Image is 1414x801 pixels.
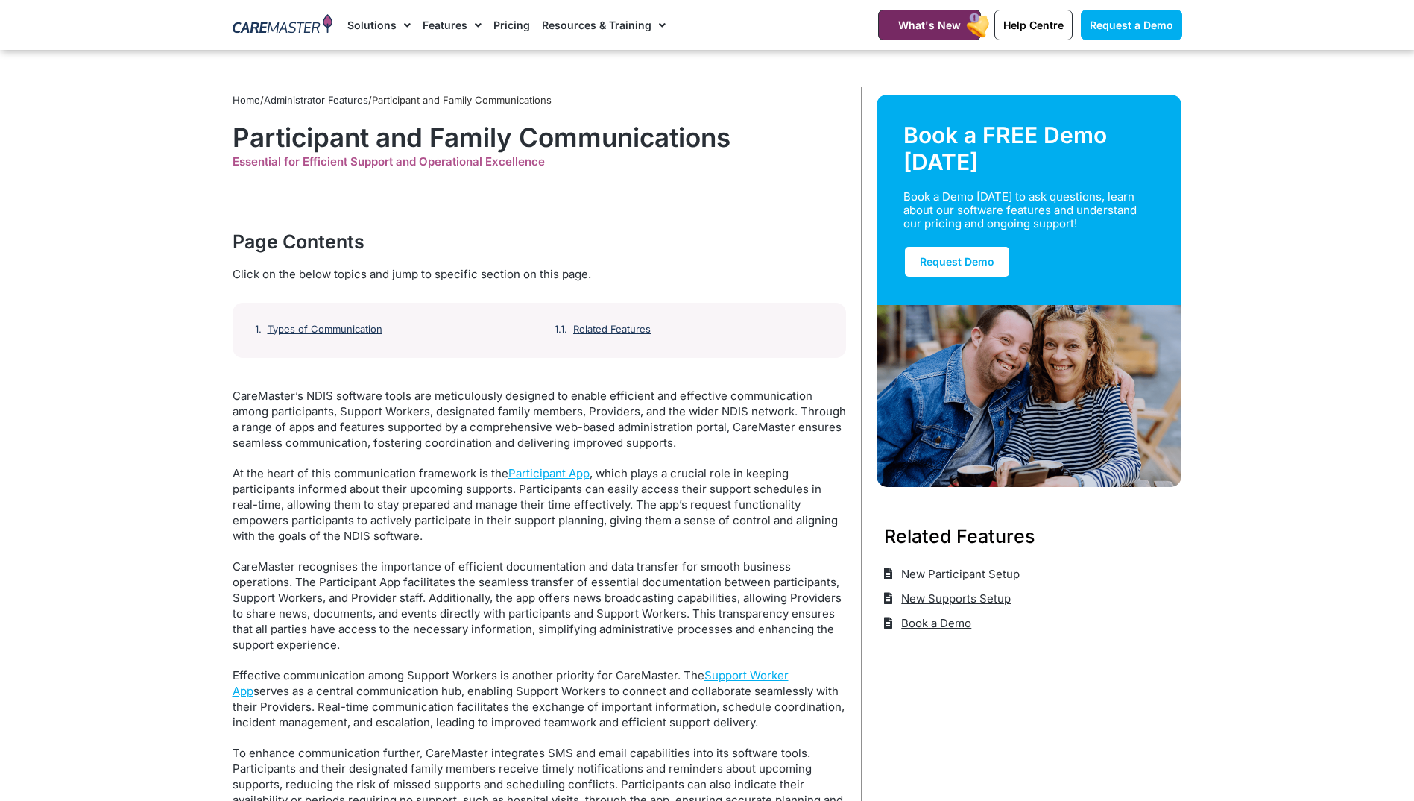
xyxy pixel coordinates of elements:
span: Request Demo [920,255,994,268]
a: New Supports Setup [884,586,1011,611]
a: Participant App [508,466,590,480]
a: Home [233,94,260,106]
div: Essential for Efficient Support and Operational Excellence [233,155,846,169]
h3: Related Features [884,523,1175,550]
a: New Participant Setup [884,562,1020,586]
h1: Participant and Family Communications [233,122,846,153]
div: Book a Demo [DATE] to ask questions, learn about our software features and understand our pricing... [903,190,1137,230]
a: Request a Demo [1081,10,1182,40]
p: At the heart of this communication framework is the , which plays a crucial role in keeping parti... [233,465,846,544]
p: CareMaster’s NDIS software tools are meticulously designed to enable efficient and effective comm... [233,388,846,450]
div: Book a FREE Demo [DATE] [903,122,1155,175]
a: What's New [878,10,981,40]
a: Support Worker App [233,668,789,698]
span: Help Centre [1003,19,1064,31]
span: Book a Demo [897,611,971,635]
p: CareMaster recognises the importance of efficient documentation and data transfer for smooth busi... [233,559,846,653]
span: Request a Demo [1090,19,1173,31]
div: Page Contents [233,228,846,255]
span: New Supports Setup [897,586,1011,611]
img: Support Worker and NDIS Participant out for a coffee. [877,305,1182,487]
a: Request Demo [903,245,1011,278]
span: Participant and Family Communications [372,94,552,106]
a: Administrator Features [264,94,368,106]
span: What's New [898,19,961,31]
a: Related Features [573,324,651,336]
p: Effective communication among Support Workers is another priority for CareMaster. The serves as a... [233,667,846,730]
a: Types of Communication [268,324,382,336]
span: / / [233,94,552,106]
a: Help Centre [994,10,1073,40]
span: New Participant Setup [897,562,1020,586]
img: CareMaster Logo [233,14,333,37]
div: Click on the below topics and jump to specific section on this page. [233,266,846,283]
a: Book a Demo [884,611,972,635]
